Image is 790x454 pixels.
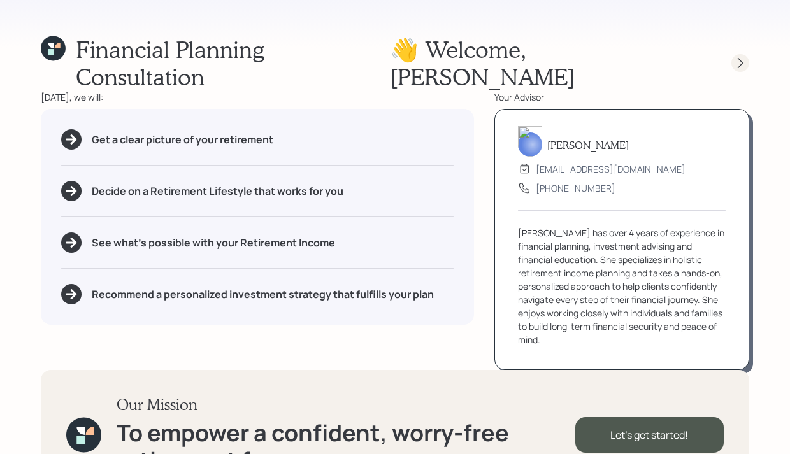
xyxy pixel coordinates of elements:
h5: See what's possible with your Retirement Income [92,237,335,249]
div: Your Advisor [494,90,749,104]
h5: [PERSON_NAME] [547,139,629,151]
h5: Get a clear picture of your retirement [92,134,273,146]
h5: Recommend a personalized investment strategy that fulfills your plan [92,288,434,301]
h1: Financial Planning Consultation [76,36,390,90]
div: [PHONE_NUMBER] [536,181,615,195]
h3: Our Mission [117,395,575,414]
h5: Decide on a Retirement Lifestyle that works for you [92,185,343,197]
h1: 👋 Welcome , [PERSON_NAME] [390,36,708,90]
div: [PERSON_NAME] has over 4 years of experience in financial planning, investment advising and finan... [518,226,726,346]
div: Let's get started! [575,417,724,453]
div: [EMAIL_ADDRESS][DOMAIN_NAME] [536,162,686,176]
div: [DATE], we will: [41,90,474,104]
img: aleksandra-headshot.png [518,126,542,157]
